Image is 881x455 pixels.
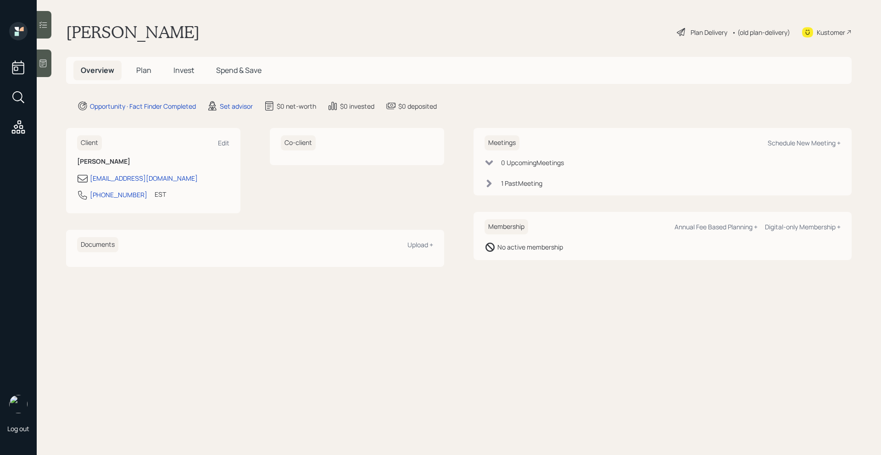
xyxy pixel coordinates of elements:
div: [PHONE_NUMBER] [90,190,147,200]
img: michael-russo-headshot.png [9,395,28,413]
span: Invest [173,65,194,75]
div: Kustomer [817,28,845,37]
div: EST [155,189,166,199]
div: Digital-only Membership + [765,222,841,231]
div: Annual Fee Based Planning + [675,222,758,231]
h6: Documents [77,237,118,252]
h1: [PERSON_NAME] [66,22,200,42]
div: • (old plan-delivery) [732,28,790,37]
h6: Meetings [485,135,519,150]
div: $0 deposited [398,101,437,111]
span: Plan [136,65,151,75]
div: $0 net-worth [277,101,316,111]
div: Edit [218,139,229,147]
h6: Membership [485,219,528,234]
span: Overview [81,65,114,75]
div: Plan Delivery [691,28,727,37]
span: Spend & Save [216,65,262,75]
div: Log out [7,424,29,433]
div: Set advisor [220,101,253,111]
div: Schedule New Meeting + [768,139,841,147]
h6: Co-client [281,135,316,150]
div: 1 Past Meeting [501,178,542,188]
div: [EMAIL_ADDRESS][DOMAIN_NAME] [90,173,198,183]
h6: Client [77,135,102,150]
div: No active membership [497,242,563,252]
h6: [PERSON_NAME] [77,158,229,166]
div: 0 Upcoming Meeting s [501,158,564,167]
div: $0 invested [340,101,374,111]
div: Upload + [407,240,433,249]
div: Opportunity · Fact Finder Completed [90,101,196,111]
